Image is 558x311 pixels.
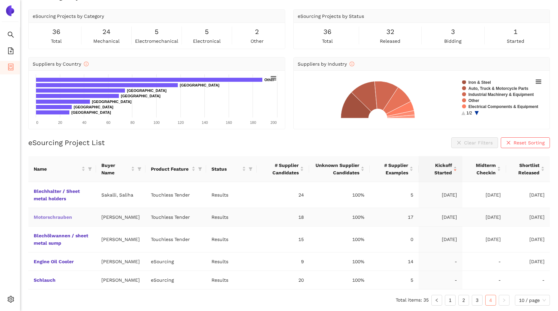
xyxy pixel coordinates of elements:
[445,295,456,306] li: 1
[506,182,550,208] td: [DATE]
[247,164,254,174] span: filter
[127,89,167,93] text: [GEOGRAPHIC_DATA]
[468,162,496,176] span: Midterm Checkin
[197,164,203,174] span: filter
[486,295,496,305] a: 4
[502,298,506,302] span: right
[445,295,455,305] a: 1
[309,227,370,252] td: 100%
[93,37,120,45] span: mechanical
[145,156,206,182] th: this column's title is Product Feature,this column is sortable
[58,120,62,125] text: 20
[380,37,400,45] span: released
[515,295,550,306] div: Page Size
[136,160,143,178] span: filter
[88,167,92,171] span: filter
[130,120,134,125] text: 80
[211,165,241,173] span: Status
[180,83,220,87] text: [GEOGRAPHIC_DATA]
[257,227,309,252] td: 15
[52,27,60,37] span: 36
[459,295,469,305] a: 2
[462,156,506,182] th: this column's title is Midterm Checkin,this column is sortable
[96,227,145,252] td: [PERSON_NAME]
[370,208,419,227] td: 17
[155,27,159,37] span: 5
[309,156,370,182] th: this column's title is Unknown Supplier Candidates,this column is sortable
[145,227,206,252] td: Touchless Tender
[468,98,479,103] text: Other
[257,271,309,289] td: 20
[206,208,257,227] td: Results
[262,162,299,176] span: # Supplier Candidates
[435,298,439,302] span: left
[451,137,498,148] button: closeClear Filters
[451,27,455,37] span: 3
[298,13,364,19] span: eSourcing Projects by Status
[206,252,257,271] td: Results
[419,252,462,271] td: -
[145,252,206,271] td: eSourcing
[472,295,482,305] a: 3
[370,271,419,289] td: 5
[506,140,511,146] span: close
[519,295,546,305] span: 10 / page
[419,208,462,227] td: [DATE]
[87,164,93,174] span: filter
[462,227,506,252] td: [DATE]
[462,208,506,227] td: [DATE]
[96,208,145,227] td: [PERSON_NAME]
[96,252,145,271] td: [PERSON_NAME]
[5,5,15,16] img: Logo
[226,120,232,125] text: 160
[7,45,14,59] span: file-add
[370,252,419,271] td: 14
[255,27,259,37] span: 2
[145,208,206,227] td: Touchless Tender
[137,167,141,171] span: filter
[350,62,354,66] span: info-circle
[514,27,518,37] span: 1
[444,37,461,45] span: bidding
[370,182,419,208] td: 5
[501,137,550,148] button: closeReset Sorting
[506,271,550,289] td: -
[198,167,202,171] span: filter
[468,80,491,85] text: Iron & Steel
[506,227,550,252] td: [DATE]
[96,182,145,208] td: Sakalli, Saliha
[386,27,394,37] span: 32
[96,271,145,289] td: [PERSON_NAME]
[462,271,506,289] td: -
[36,120,38,125] text: 0
[102,27,110,37] span: 24
[322,37,333,45] span: total
[512,162,539,176] span: Shortlist Released
[7,61,14,75] span: container
[205,27,209,37] span: 5
[514,139,545,146] span: Reset Sorting
[507,37,524,45] span: started
[82,120,86,125] text: 40
[431,295,442,306] button: left
[206,227,257,252] td: Results
[34,165,80,173] span: Name
[206,156,257,182] th: this column's title is Status,this column is sortable
[202,120,208,125] text: 140
[462,182,506,208] td: [DATE]
[396,295,429,306] li: Total items: 35
[177,120,184,125] text: 120
[96,156,145,182] th: this column's title is Buyer Name,this column is sortable
[264,78,274,82] text: Other
[506,252,550,271] td: [DATE]
[485,295,496,306] li: 4
[206,182,257,208] td: Results
[499,295,510,306] button: right
[270,120,276,125] text: 200
[424,162,452,176] span: Kickoff Started
[154,120,160,125] text: 100
[298,61,354,67] span: Suppliers by Industry
[257,156,309,182] th: this column's title is # Supplier Candidates,this column is sortable
[28,156,96,182] th: this column's title is Name,this column is sortable
[7,29,14,42] span: search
